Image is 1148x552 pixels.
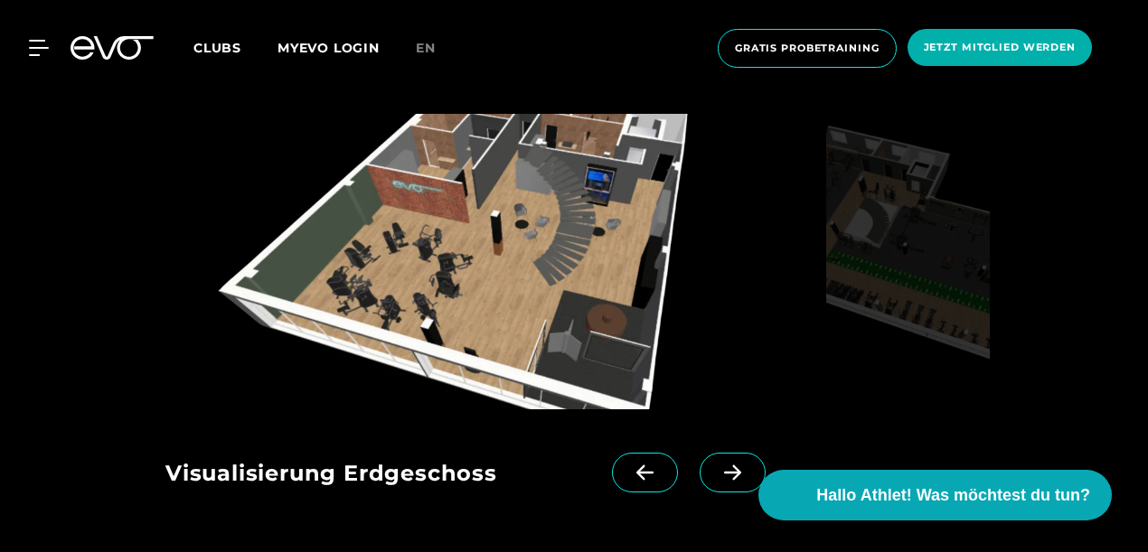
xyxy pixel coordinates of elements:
a: Gratis Probetraining [712,29,902,68]
span: Gratis Probetraining [735,41,880,56]
span: Hallo Athlet! Was möchtest du tun? [816,483,1090,508]
a: MYEVO LOGIN [278,40,380,56]
a: en [416,38,457,59]
a: Clubs [193,39,278,56]
button: Hallo Athlet! Was möchtest du tun? [758,470,1112,520]
span: en [416,40,436,56]
img: evofitness [826,114,990,409]
img: evofitness [165,114,819,409]
span: Clubs [193,40,241,56]
span: Jetzt Mitglied werden [924,40,1076,55]
a: Jetzt Mitglied werden [902,29,1097,68]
